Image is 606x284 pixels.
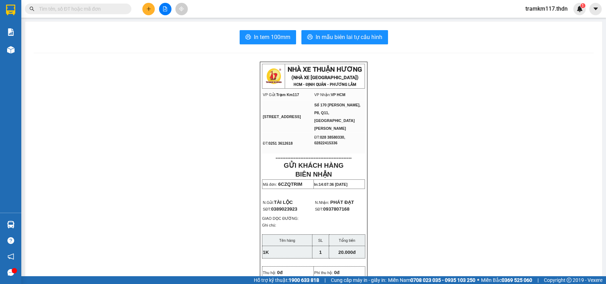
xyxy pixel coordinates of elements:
span: VP HCM [331,93,345,97]
strong: NHÀ XE THUẬN HƯƠNG [288,66,362,73]
button: printerIn tem 100mm [240,30,296,44]
span: search [29,6,34,11]
span: SL [318,238,323,243]
span: 1 [319,250,322,255]
span: 0đ [334,270,340,275]
span: caret-down [593,6,599,12]
span: SĐT: [263,207,297,211]
span: In mẫu biên lai tự cấu hình [316,33,382,41]
span: In: [314,182,348,186]
img: logo [265,67,283,85]
span: 028 38580330, 02822415336 [314,135,345,145]
span: Miền Nam [388,276,475,284]
span: printer [245,34,251,41]
span: 0937807168 [323,206,349,212]
span: Tổng tiền [339,238,355,243]
img: logo-vxr [6,5,15,15]
span: Tên hàng [279,238,295,243]
span: Mã đơn: [263,182,277,186]
img: solution-icon [7,28,15,36]
span: aim [179,6,184,11]
strong: HCM - ĐỊNH QUÁN - PHƯƠNG LÂM [294,82,356,87]
img: icon-new-feature [577,6,583,12]
span: N.Gửi: [263,200,293,205]
span: ĐT: [263,141,268,145]
span: question-circle [7,237,14,244]
span: | [537,276,539,284]
span: 0389023923 [271,206,297,212]
span: ---------------------------------------------- [275,155,351,161]
span: 14:07:36 [DATE] [319,182,348,186]
button: caret-down [589,3,602,15]
span: Phí thu hộ: [314,271,333,275]
span: plus [146,6,151,11]
span: 1 [582,3,584,8]
strong: 0708 023 035 - 0935 103 250 [410,277,475,283]
span: Hỗ trợ kỹ thuật: [254,276,319,284]
button: plus [142,3,155,15]
span: 1K [263,250,269,255]
span: Ghi chú: [262,223,276,227]
span: copyright [567,278,572,283]
span: Cung cấp máy in - giấy in: [331,276,386,284]
strong: 0369 525 060 [502,277,532,283]
span: Thu hộ: [263,271,276,275]
span: 0251 3612618 [268,141,293,145]
span: VP Gửi: [263,93,276,97]
span: 0đ [277,270,283,275]
img: warehouse-icon [7,221,15,228]
span: Trạm Km117 [276,93,299,97]
span: file-add [163,6,168,11]
span: message [7,269,14,276]
span: 6CZQTRIM [278,182,302,187]
span: VP Nhận: [314,93,331,97]
span: TÀI LỘC [274,200,293,205]
span: printer [307,34,313,41]
span: N.Nhận: [315,200,329,205]
span: Số 170 [PERSON_NAME], P8, Q11, [GEOGRAPHIC_DATA][PERSON_NAME] [314,103,360,130]
button: file-add [159,3,171,15]
span: In tem 100mm [254,33,290,41]
img: warehouse-icon [7,46,15,54]
span: Miền Bắc [481,276,532,284]
strong: (NHÀ XE [GEOGRAPHIC_DATA]) [291,75,359,80]
span: SĐT: [315,207,323,211]
span: PHÁT ĐẠT [330,200,354,205]
span: ⚪️ [477,279,479,282]
strong: GỬI KHÁCH HÀNG [284,162,343,169]
sup: 1 [580,3,585,8]
span: GIAO DỌC ĐƯỜNG: [262,216,299,221]
button: printerIn mẫu biên lai tự cấu hình [301,30,388,44]
span: notification [7,253,14,260]
span: [STREET_ADDRESS] [263,115,301,119]
span: 20.000đ [338,250,356,255]
input: Tìm tên, số ĐT hoặc mã đơn [39,5,123,13]
span: ĐT: [314,135,320,139]
strong: 1900 633 818 [289,277,319,283]
span: tramkm117.thdn [520,4,573,13]
strong: BIÊN NHẬN [295,171,332,178]
button: aim [175,3,188,15]
span: | [324,276,326,284]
